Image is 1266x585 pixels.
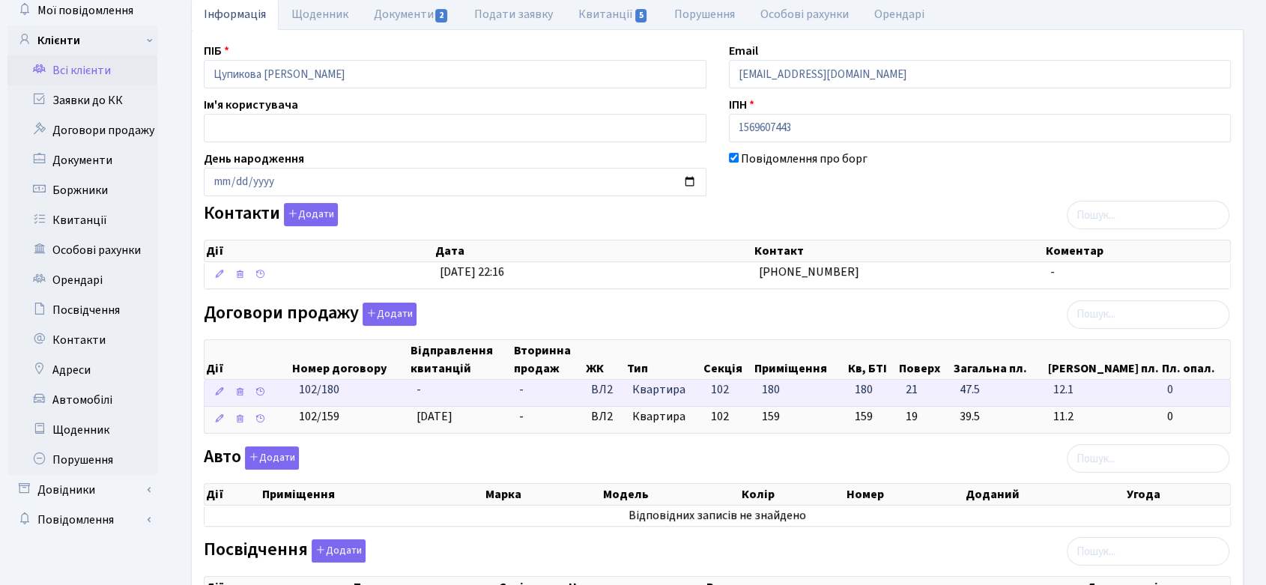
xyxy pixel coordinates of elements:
[299,408,339,425] span: 102/159
[845,484,964,505] th: Номер
[204,539,366,563] label: Посвідчення
[602,484,740,505] th: Модель
[7,235,157,265] a: Особові рахунки
[762,408,780,425] span: 159
[632,381,699,398] span: Квартира
[37,2,133,19] span: Мої повідомлення
[960,381,1041,398] span: 47.5
[711,381,729,398] span: 102
[7,115,157,145] a: Договори продажу
[7,205,157,235] a: Квитанції
[204,303,417,326] label: Договори продажу
[964,484,1125,505] th: Доданий
[702,340,753,379] th: Секція
[204,446,299,470] label: Авто
[855,408,894,425] span: 159
[7,295,157,325] a: Посвідчення
[740,484,844,505] th: Колір
[7,355,157,385] a: Адреси
[519,381,524,398] span: -
[417,381,421,398] span: -
[1167,408,1224,425] span: 0
[729,42,758,60] label: Email
[741,150,867,168] label: Повідомлення про борг
[952,340,1047,379] th: Загальна пл.
[417,408,452,425] span: [DATE]
[1167,381,1224,398] span: 0
[7,85,157,115] a: Заявки до КК
[625,340,701,379] th: Тип
[312,539,366,563] button: Посвідчення
[591,408,620,425] span: ВЛ2
[204,203,338,226] label: Контакти
[7,55,157,85] a: Всі клієнти
[729,96,754,114] label: ІПН
[205,340,291,379] th: Дії
[205,506,1230,526] td: Відповідних записів не знайдено
[1160,340,1230,379] th: Пл. опал.
[1044,240,1230,261] th: Коментар
[905,408,948,425] span: 19
[7,175,157,205] a: Боржники
[1067,201,1229,229] input: Пошук...
[7,25,157,55] a: Клієнти
[204,150,304,168] label: День народження
[241,444,299,470] a: Додати
[759,264,859,280] span: [PHONE_NUMBER]
[905,381,948,398] span: 21
[846,340,897,379] th: Кв, БТІ
[512,340,584,379] th: Вторинна продаж
[1067,300,1229,329] input: Пошук...
[299,381,339,398] span: 102/180
[7,145,157,175] a: Документи
[897,340,952,379] th: Поверх
[440,264,504,280] span: [DATE] 22:16
[205,484,261,505] th: Дії
[591,381,620,398] span: ВЛ2
[519,408,524,425] span: -
[204,42,229,60] label: ПІБ
[584,340,625,379] th: ЖК
[7,385,157,415] a: Автомобілі
[484,484,602,505] th: Марка
[7,475,157,505] a: Довідники
[291,340,409,379] th: Номер договору
[635,9,647,22] span: 5
[435,9,447,22] span: 2
[363,303,417,326] button: Договори продажу
[1124,484,1230,505] th: Угода
[284,203,338,226] button: Контакти
[762,381,780,398] span: 180
[1047,340,1160,379] th: [PERSON_NAME] пл.
[632,408,699,425] span: Квартира
[359,300,417,326] a: Додати
[1050,264,1055,280] span: -
[204,96,298,114] label: Ім'я користувача
[753,340,846,379] th: Приміщення
[7,265,157,295] a: Орендарі
[280,201,338,227] a: Додати
[711,408,729,425] span: 102
[1067,444,1229,473] input: Пошук...
[261,484,485,505] th: Приміщення
[409,340,512,379] th: Відправлення квитанцій
[960,408,1041,425] span: 39.5
[7,415,157,445] a: Щоденник
[855,381,894,398] span: 180
[7,325,157,355] a: Контакти
[245,446,299,470] button: Авто
[1053,381,1155,398] span: 12.1
[1053,408,1155,425] span: 11.2
[7,445,157,475] a: Порушення
[7,505,157,535] a: Повідомлення
[1067,537,1229,566] input: Пошук...
[434,240,753,261] th: Дата
[205,240,434,261] th: Дії
[308,537,366,563] a: Додати
[753,240,1044,261] th: Контакт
